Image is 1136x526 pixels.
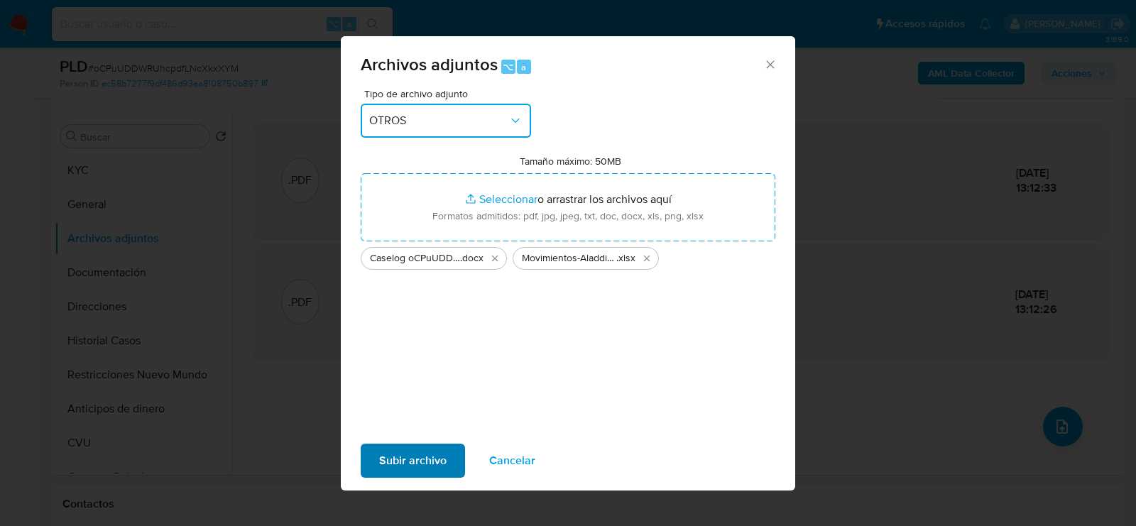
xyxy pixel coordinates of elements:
[361,241,775,270] ul: Archivos seleccionados
[379,445,447,476] span: Subir archivo
[361,52,498,77] span: Archivos adjuntos
[369,114,508,128] span: OTROS
[471,444,554,478] button: Cancelar
[638,250,655,267] button: Eliminar Movimientos-Aladdin-v10_2.xlsx
[763,57,776,70] button: Cerrar
[522,251,616,265] span: Movimientos-Aladdin-v10_2
[361,104,531,138] button: OTROS
[486,250,503,267] button: Eliminar Caselog oCPuUDDWRUhcpdfLNcXkxXYM_2025_08_19_15_57_09.docx
[521,60,526,74] span: a
[370,251,460,265] span: Caselog oCPuUDDWRUhcpdfLNcXkxXYM_2025_08_19_15_57_09
[520,155,621,168] label: Tamaño máximo: 50MB
[489,445,535,476] span: Cancelar
[361,444,465,478] button: Subir archivo
[616,251,635,265] span: .xlsx
[460,251,484,265] span: .docx
[364,89,535,99] span: Tipo de archivo adjunto
[503,60,513,74] span: ⌥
